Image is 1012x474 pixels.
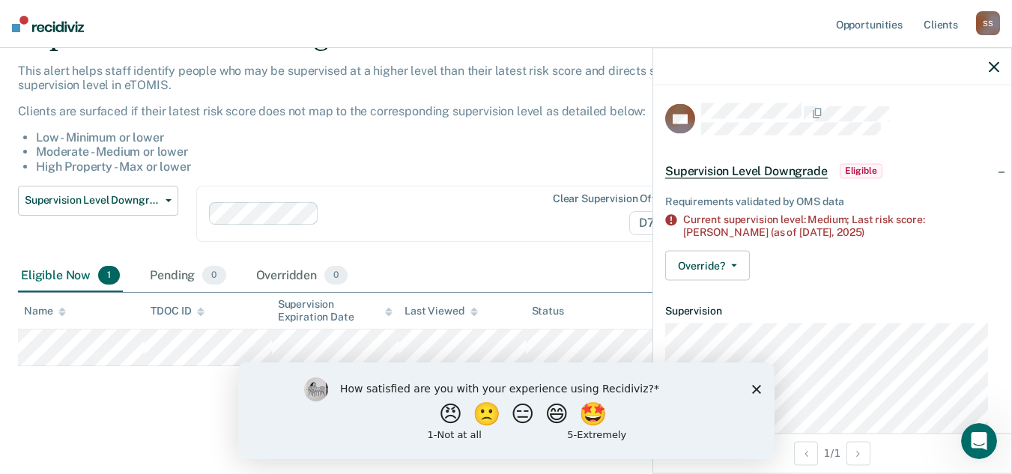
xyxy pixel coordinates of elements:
div: 1 / 1 [653,433,1011,473]
span: 2025) [837,226,864,238]
iframe: Intercom live chat [961,423,997,459]
li: Moderate - Medium or lower [36,145,777,159]
div: Current supervision level: Medium; Last risk score: [PERSON_NAME] (as of [DATE], [683,213,999,239]
div: Supervision Expiration Date [278,298,393,323]
span: 0 [324,266,348,285]
li: High Property - Max or lower [36,159,777,174]
p: Clients are surfaced if their latest risk score does not map to the corresponding supervision lev... [18,104,777,118]
button: Override? [665,251,750,281]
span: Supervision Level Downgrade [25,194,160,207]
div: Name [24,305,66,317]
button: Previous Opportunity [794,441,818,465]
div: Last Viewed [405,305,477,317]
div: Supervision Level DowngradeEligible [653,147,1011,195]
span: 1 [98,266,120,285]
div: Pending [147,260,228,293]
div: Status [532,305,564,317]
span: 0 [202,266,225,285]
div: S S [976,11,1000,35]
div: TDOC ID [151,305,204,317]
dt: Supervision [665,305,999,317]
p: This alert helps staff identify people who may be supervised at a higher level than their latest ... [18,64,777,92]
div: Requirements validated by OMS data [665,195,999,207]
span: Eligible [840,163,882,178]
span: D70 [629,211,683,235]
span: Supervision Level Downgrade [665,163,828,178]
iframe: Survey by Kim from Recidiviz [238,362,775,459]
img: Recidiviz [12,16,84,32]
button: Next Opportunity [846,441,870,465]
div: Clear supervision officers [553,192,680,205]
div: Eligible Now [18,260,123,293]
div: Overridden [253,260,351,293]
li: Low - Minimum or lower [36,130,777,145]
